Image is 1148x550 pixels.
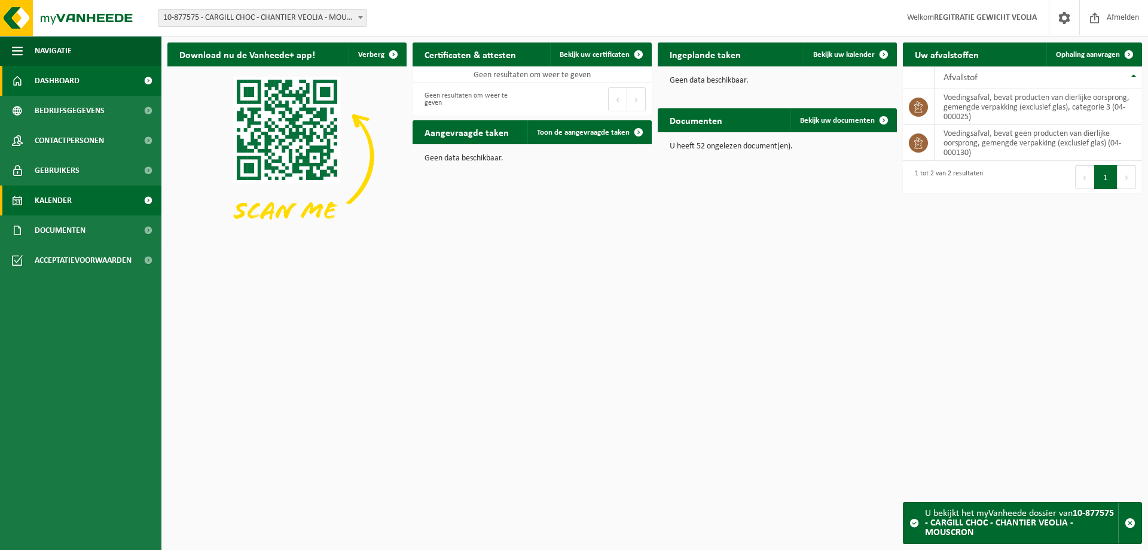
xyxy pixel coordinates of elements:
[925,509,1114,537] strong: 10-877575 - CARGILL CHOC - CHANTIER VEOLIA - MOUSCRON
[1075,165,1094,189] button: Previous
[550,42,651,66] a: Bekijk uw certificaten
[935,125,1142,161] td: voedingsafval, bevat geen producten van dierlijke oorsprong, gemengde verpakking (exclusief glas)...
[425,154,640,163] p: Geen data beschikbaar.
[35,36,72,66] span: Navigatie
[658,108,734,132] h2: Documenten
[527,120,651,144] a: Toon de aangevraagde taken
[944,73,978,83] span: Afvalstof
[804,42,896,66] a: Bekijk uw kalender
[670,142,885,151] p: U heeft 52 ongelezen document(en).
[1094,165,1118,189] button: 1
[35,96,105,126] span: Bedrijfsgegevens
[35,66,80,96] span: Dashboard
[413,42,528,66] h2: Certificaten & attesten
[349,42,405,66] button: Verberg
[167,66,407,246] img: Download de VHEPlus App
[158,9,367,27] span: 10-877575 - CARGILL CHOC - CHANTIER VEOLIA - MOUSCRON
[670,77,885,85] p: Geen data beschikbaar.
[909,164,983,190] div: 1 tot 2 van 2 resultaten
[1046,42,1141,66] a: Ophaling aanvragen
[627,87,646,111] button: Next
[790,108,896,132] a: Bekijk uw documenten
[413,120,521,144] h2: Aangevraagde taken
[358,51,384,59] span: Verberg
[608,87,627,111] button: Previous
[800,117,875,124] span: Bekijk uw documenten
[1118,165,1136,189] button: Next
[934,13,1037,22] strong: REGITRATIE GEWICHT VEOLIA
[935,89,1142,125] td: voedingsafval, bevat producten van dierlijke oorsprong, gemengde verpakking (exclusief glas), cat...
[537,129,630,136] span: Toon de aangevraagde taken
[35,126,104,156] span: Contactpersonen
[413,66,652,83] td: Geen resultaten om weer te geven
[35,245,132,275] span: Acceptatievoorwaarden
[560,51,630,59] span: Bekijk uw certificaten
[158,10,367,26] span: 10-877575 - CARGILL CHOC - CHANTIER VEOLIA - MOUSCRON
[35,215,86,245] span: Documenten
[35,186,72,215] span: Kalender
[813,51,875,59] span: Bekijk uw kalender
[1056,51,1120,59] span: Ophaling aanvragen
[903,42,991,66] h2: Uw afvalstoffen
[35,156,80,186] span: Gebruikers
[658,42,753,66] h2: Ingeplande taken
[167,42,327,66] h2: Download nu de Vanheede+ app!
[419,86,526,113] div: Geen resultaten om weer te geven
[925,503,1118,543] div: U bekijkt het myVanheede dossier van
